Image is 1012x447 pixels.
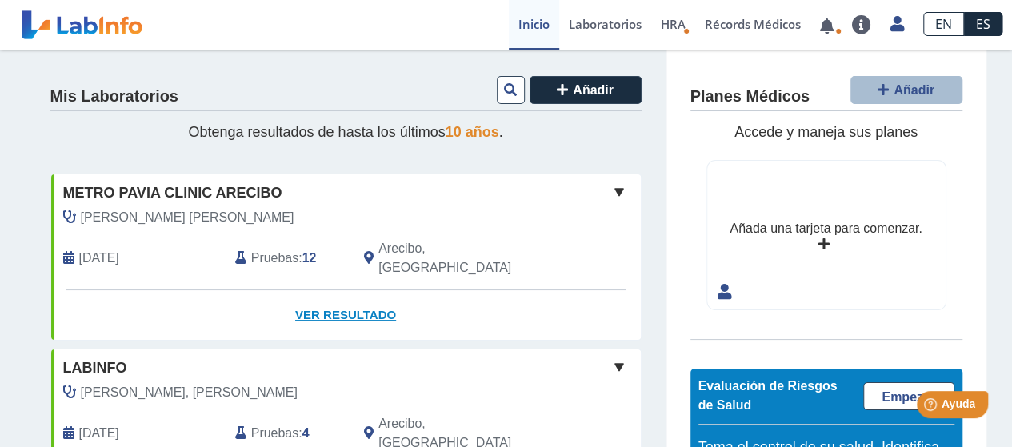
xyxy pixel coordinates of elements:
[870,385,994,429] iframe: Help widget launcher
[378,239,555,277] span: Arecibo, PR
[251,249,298,268] span: Pruebas
[63,357,127,379] span: labinfo
[530,76,642,104] button: Añadir
[79,424,119,443] span: 2021-07-07
[661,16,686,32] span: HRA
[446,124,499,140] span: 10 años
[302,251,317,265] b: 12
[894,83,934,97] span: Añadir
[734,124,918,140] span: Accede y maneja sus planes
[302,426,310,440] b: 4
[188,124,502,140] span: Obtenga resultados de hasta los últimos .
[923,12,964,36] a: EN
[51,290,641,341] a: Ver Resultado
[50,87,178,106] h4: Mis Laboratorios
[81,383,298,402] span: Riviere William, Jean
[690,87,810,106] h4: Planes Médicos
[964,12,1002,36] a: ES
[863,382,954,410] a: Empezar
[223,239,352,277] div: :
[81,208,294,227] span: Padilla Costoso, Lilliam
[850,76,962,104] button: Añadir
[79,249,119,268] span: 2025-10-11
[63,182,282,204] span: Metro Pavia Clinic Arecibo
[573,83,614,97] span: Añadir
[251,424,298,443] span: Pruebas
[698,379,838,412] span: Evaluación de Riesgos de Salud
[730,219,922,238] div: Añada una tarjeta para comenzar.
